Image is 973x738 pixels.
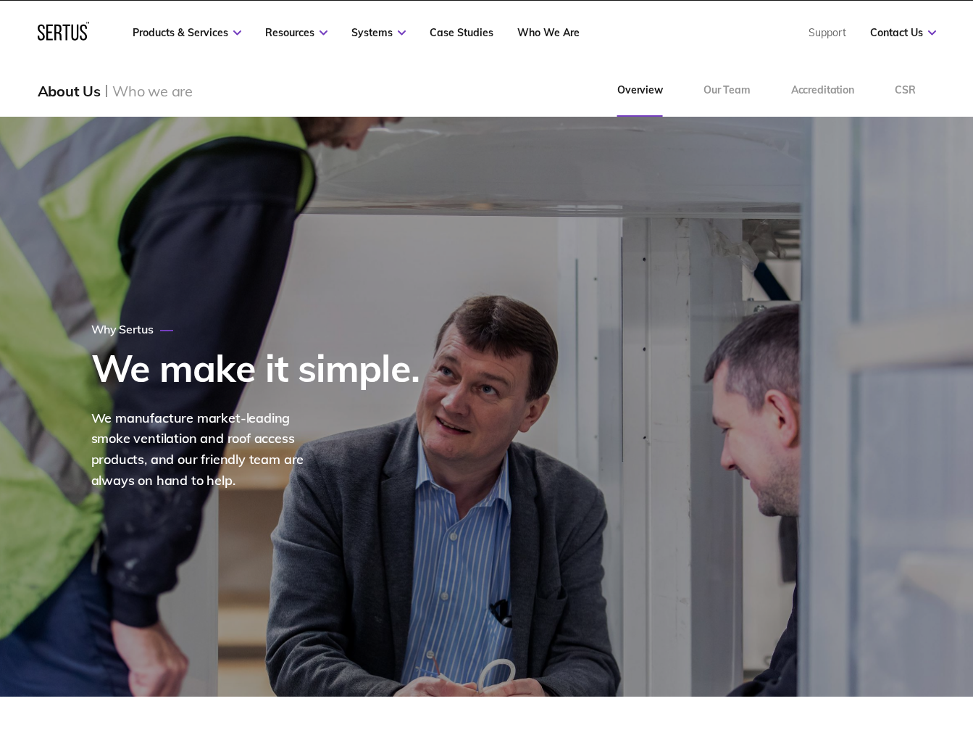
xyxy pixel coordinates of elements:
[771,65,874,117] a: Accreditation
[91,322,174,336] div: Why Sertus
[683,65,771,117] a: Our Team
[430,26,493,39] a: Case Studies
[91,408,330,492] div: We manufacture market-leading smoke ventilation and roof access products, and our friendly team a...
[870,26,936,39] a: Contact Us
[112,82,193,100] div: Who we are
[874,65,936,117] a: CSR
[91,347,419,389] h1: We make it simple.
[517,26,580,39] a: Who We Are
[351,26,406,39] a: Systems
[38,82,101,100] div: About Us
[809,26,846,39] a: Support
[133,26,241,39] a: Products & Services
[265,26,327,39] a: Resources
